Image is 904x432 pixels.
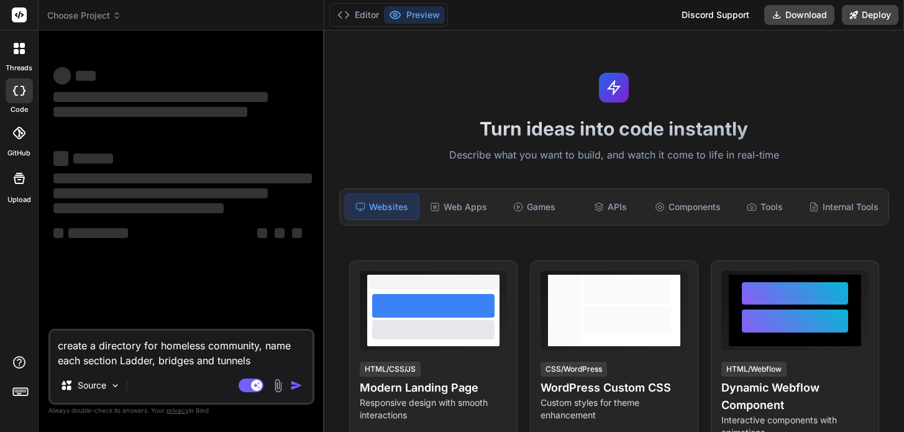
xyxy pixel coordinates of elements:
[76,71,96,81] span: ‌
[498,194,571,220] div: Games
[764,5,834,25] button: Download
[541,362,607,377] div: CSS/WordPress
[257,228,267,238] span: ‌
[384,6,445,24] button: Preview
[360,379,507,397] h4: Modern Landing Page
[53,151,68,166] span: ‌
[271,379,285,393] img: attachment
[53,228,63,238] span: ‌
[345,194,419,220] div: Websites
[167,407,189,414] span: privacy
[78,379,106,392] p: Source
[73,154,113,163] span: ‌
[332,117,897,140] h1: Turn ideas into code instantly
[275,228,285,238] span: ‌
[68,228,128,238] span: ‌
[842,5,898,25] button: Deploy
[332,6,384,24] button: Editor
[53,188,268,198] span: ‌
[360,362,421,377] div: HTML/CSS/JS
[7,195,31,205] label: Upload
[292,228,302,238] span: ‌
[360,397,507,421] p: Responsive design with smooth interactions
[674,5,757,25] div: Discord Support
[53,67,71,85] span: ‌
[7,148,30,159] label: GitHub
[50,331,313,368] textarea: create a directory for homeless community, name each section Ladder, bridges and tunnels
[804,194,883,220] div: Internal Tools
[650,194,726,220] div: Components
[541,397,688,421] p: Custom styles for theme enhancement
[721,379,869,414] h4: Dynamic Webflow Component
[728,194,801,220] div: Tools
[541,379,688,397] h4: WordPress Custom CSS
[290,379,303,392] img: icon
[47,9,121,22] span: Choose Project
[573,194,647,220] div: APIs
[6,63,32,73] label: threads
[422,194,495,220] div: Web Apps
[721,362,787,377] div: HTML/Webflow
[110,380,121,391] img: Pick Models
[53,107,247,117] span: ‌
[48,405,314,416] p: Always double-check its answers. Your in Bind
[332,147,897,163] p: Describe what you want to build, and watch it come to life in real-time
[53,173,312,183] span: ‌
[53,203,224,213] span: ‌
[11,104,28,115] label: code
[53,92,268,102] span: ‌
